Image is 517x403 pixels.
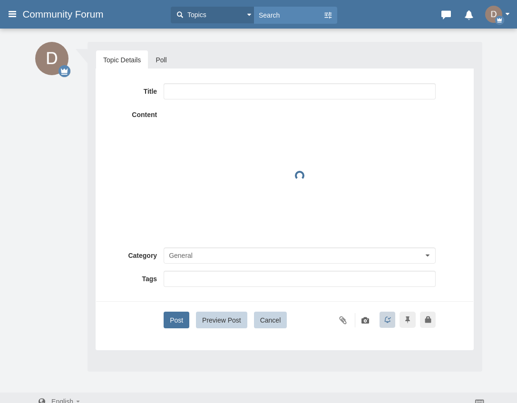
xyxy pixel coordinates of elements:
button: Preview Post [196,312,247,328]
span: Community Forum [22,9,110,20]
img: +OpLyoAAAAGSURBVAMA6iuxuu3SplgAAAAASUVORK5CYII= [35,42,68,75]
a: Topic Details [96,50,148,69]
img: +OpLyoAAAAGSURBVAMA6iuxuu3SplgAAAAASUVORK5CYII= [485,6,502,23]
button: Post [164,312,189,328]
span: Topics [185,10,206,20]
button: General [164,247,436,264]
label: Tags [103,271,164,284]
a: Community Forum [22,6,166,23]
input: Search [254,7,323,23]
button: Cancel [254,312,287,328]
span: General [169,252,193,259]
a: Poll [148,50,174,69]
label: Content [103,107,164,119]
label: Title [103,83,164,96]
label: Category [103,247,164,260]
button: Topics [171,7,254,23]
